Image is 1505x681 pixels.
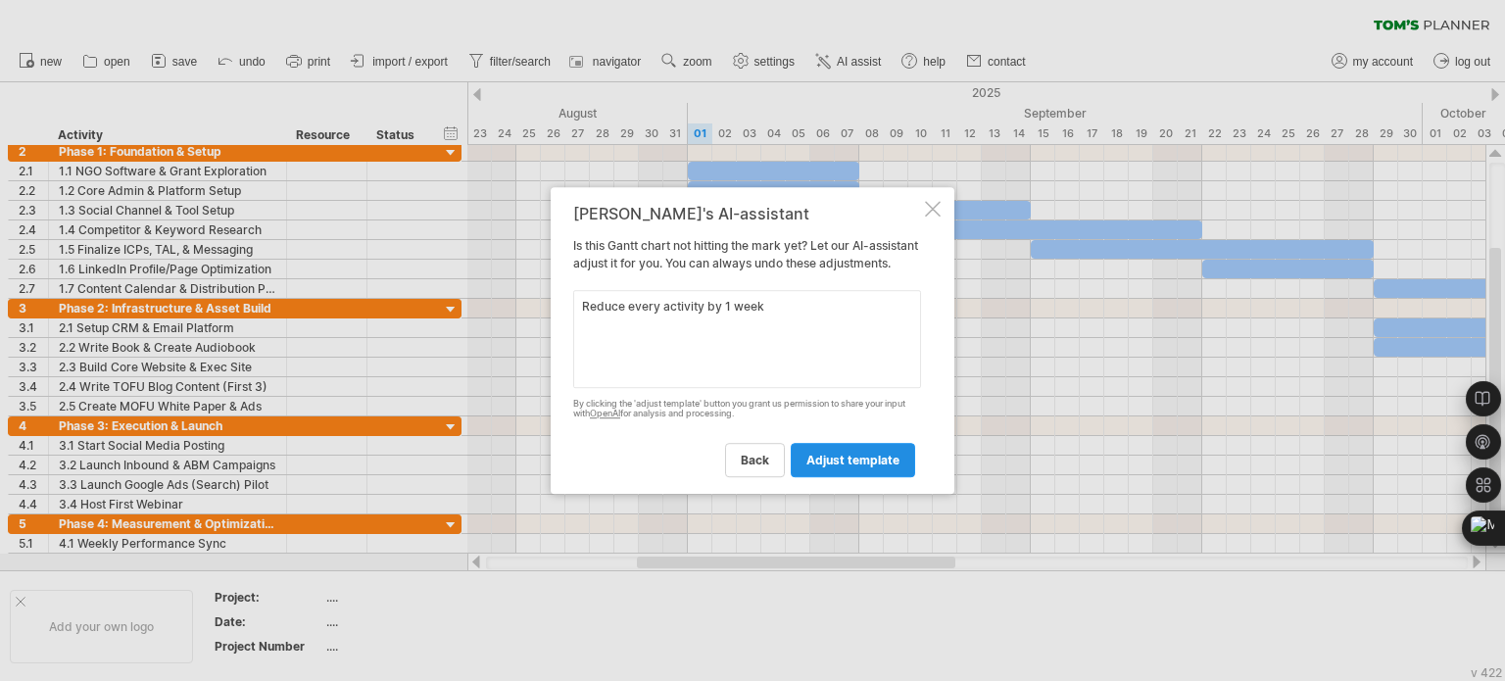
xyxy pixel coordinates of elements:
div: By clicking the 'adjust template' button you grant us permission to share your input with for ana... [573,399,921,420]
div: Is this Gantt chart not hitting the mark yet? Let our AI-assistant adjust it for you. You can alw... [573,205,921,477]
div: [PERSON_NAME]'s AI-assistant [573,205,921,222]
span: back [741,453,769,467]
a: adjust template [791,443,915,477]
span: adjust template [806,453,899,467]
a: back [725,443,785,477]
a: OpenAI [590,409,620,419]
